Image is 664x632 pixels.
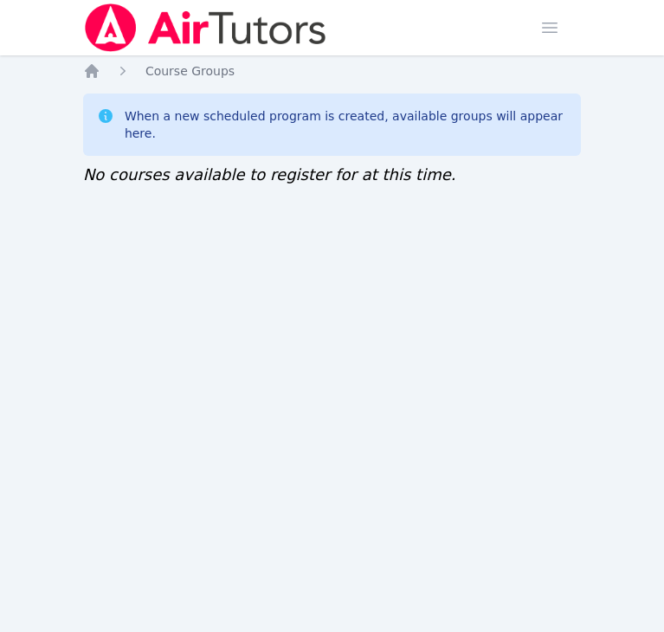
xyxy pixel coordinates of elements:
a: Course Groups [145,62,235,80]
span: No courses available to register for at this time. [83,165,456,184]
span: Course Groups [145,64,235,78]
img: Air Tutors [83,3,328,52]
div: When a new scheduled program is created, available groups will appear here. [125,107,567,142]
nav: Breadcrumb [83,62,581,80]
